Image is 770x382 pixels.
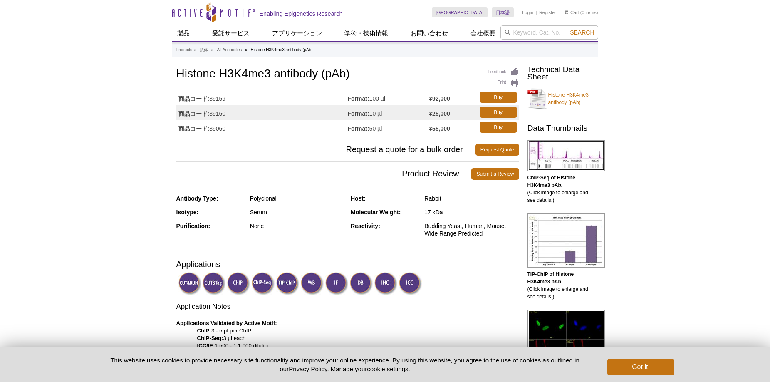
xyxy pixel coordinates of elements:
[348,125,369,132] strong: Format:
[176,168,472,180] span: Product Review
[399,272,422,295] img: Immunocytochemistry Validated
[471,168,519,180] a: Submit a Review
[429,125,450,132] strong: ¥55,000
[325,272,348,295] img: Immunofluorescence Validated
[178,95,210,102] strong: 商品コード:
[567,29,597,36] button: Search
[178,110,210,117] strong: 商品コード:
[480,92,517,103] a: Buy
[217,46,242,54] a: All Antibodies
[429,95,450,102] strong: ¥92,000
[348,110,369,117] strong: Format:
[527,140,605,171] img: Histone H3K4me3 antibody (pAb) tested by ChIP-Seq.
[250,222,344,230] div: None
[492,7,514,17] a: 日本語
[565,7,598,17] li: (0 items)
[406,25,453,41] a: お問い合わせ
[432,7,488,17] a: [GEOGRAPHIC_DATA]
[267,25,327,41] a: アプリケーション
[480,122,517,133] a: Buy
[527,271,574,285] b: TIP-ChIP of Histone H3K4me3 pAb.
[252,272,275,295] img: ChIP-Seq Validated
[527,86,594,111] a: Histone H3K4me3 antibody (pAb)
[211,47,214,52] li: »
[200,46,208,54] a: 抗体
[176,67,519,82] h1: Histone H3K4me3 antibody (pAb)
[348,105,429,120] td: 10 µl
[488,79,519,88] a: Print
[565,10,579,15] a: Cart
[194,47,197,52] li: »
[475,144,519,156] a: Request Quote
[250,195,344,202] div: Polyclonal
[565,10,568,14] img: Your Cart
[348,120,429,135] td: 50 µl
[178,272,201,295] img: CUT&RUN Validated
[527,310,605,369] img: Histone H3K4me3 antibody (pAb) tested by immunofluorescence.
[480,107,517,118] a: Buy
[96,356,594,373] p: This website uses cookies to provide necessary site functionality and improve your online experie...
[424,208,519,216] div: 17 kDa
[527,213,605,268] img: Histone H3K4me3 antibody (pAb) tested by TIP-ChIP.
[176,46,192,54] a: Products
[289,365,327,372] a: Privacy Policy
[500,25,598,40] input: Keyword, Cat. No.
[488,67,519,77] a: Feedback
[350,272,373,295] img: Dot Blot Validated
[197,342,215,349] strong: ICC/IF:
[367,365,408,372] button: cookie settings
[339,25,393,41] a: 学術・技術情報
[429,110,450,117] strong: ¥25,000
[465,25,500,41] a: 会社概要
[176,144,475,156] span: Request a quote for a bulk order
[245,47,248,52] li: »
[260,10,343,17] h2: Enabling Epigenetics Research
[276,272,299,295] img: TIP-ChIP Validated
[178,125,210,132] strong: 商品コード:
[197,327,211,334] strong: ChIP:
[251,47,313,52] li: Histone H3K4me3 antibody (pAb)
[527,124,594,132] h2: Data Thumbnails
[203,272,225,295] img: CUT&Tag Validated
[176,258,519,270] h3: Applications
[250,208,344,216] div: Serum
[348,90,429,105] td: 100 µl
[424,222,519,237] div: Budding Yeast, Human, Mouse, Wide Range Predicted
[351,223,380,229] strong: Reactivity:
[176,320,277,326] b: Applications Validated by Active Motif:
[607,359,674,375] button: Got it!
[374,272,397,295] img: Immunohistochemistry Validated
[227,272,250,295] img: ChIP Validated
[176,223,210,229] strong: Purification:
[176,302,519,313] h3: Application Notes
[351,209,401,216] strong: Molecular Weight:
[197,335,223,341] strong: ChIP-Seq:
[348,95,369,102] strong: Format:
[527,270,594,300] p: (Click image to enlarge and see details.)
[301,272,324,295] img: Western Blot Validated
[207,25,255,41] a: 受託サービス
[522,10,533,15] a: Login
[176,120,348,135] td: 39060
[176,105,348,120] td: 39160
[176,90,348,105] td: 39159
[570,29,594,36] span: Search
[176,209,199,216] strong: Isotype:
[527,175,575,188] b: ChIP-Seq of Histone H3K4me3 pAb.
[536,7,537,17] li: |
[527,66,594,81] h2: Technical Data Sheet
[172,25,195,41] a: 製品
[351,195,366,202] strong: Host:
[527,174,594,204] p: (Click image to enlarge and see details.)
[539,10,556,15] a: Register
[176,195,218,202] strong: Antibody Type:
[424,195,519,202] div: Rabbit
